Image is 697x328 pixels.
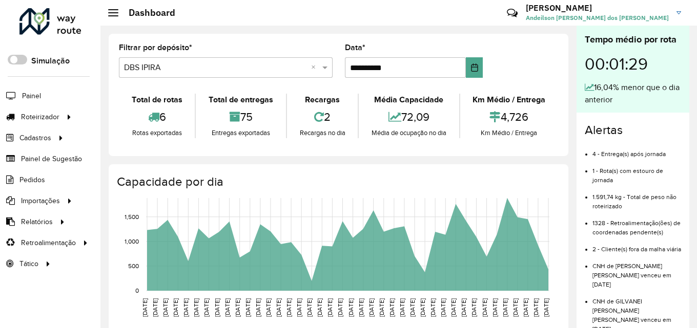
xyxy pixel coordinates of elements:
[128,263,139,269] text: 500
[450,298,457,317] text: [DATE]
[234,298,241,317] text: [DATE]
[388,298,395,317] text: [DATE]
[121,94,192,106] div: Total de rotas
[326,298,333,317] text: [DATE]
[275,298,282,317] text: [DATE]
[121,128,192,138] div: Rotas exportadas
[290,94,355,106] div: Recargas
[399,298,405,317] text: [DATE]
[125,238,139,245] text: 1,000
[585,123,681,138] h4: Alertas
[512,298,519,317] text: [DATE]
[119,41,192,54] label: Filtrar por depósito
[378,298,385,317] text: [DATE]
[118,7,175,18] h2: Dashboard
[162,298,169,317] text: [DATE]
[182,298,189,317] text: [DATE]
[22,91,41,101] span: Painel
[19,174,45,185] span: Pedidos
[463,94,556,106] div: Km Médio / Entrega
[198,106,283,128] div: 75
[135,287,139,294] text: 0
[409,298,416,317] text: [DATE]
[21,237,76,248] span: Retroalimentação
[522,298,529,317] text: [DATE]
[429,298,436,317] text: [DATE]
[466,57,483,78] button: Choose Date
[592,159,681,185] li: 1 - Rota(s) com estouro de jornada
[19,133,51,143] span: Cadastros
[419,298,426,317] text: [DATE]
[306,298,313,317] text: [DATE]
[121,106,192,128] div: 6
[470,298,477,317] text: [DATE]
[368,298,375,317] text: [DATE]
[543,298,549,317] text: [DATE]
[285,298,292,317] text: [DATE]
[152,298,158,317] text: [DATE]
[214,298,220,317] text: [DATE]
[481,298,488,317] text: [DATE]
[21,112,59,122] span: Roteirizador
[117,174,558,189] h4: Capacidade por dia
[361,94,456,106] div: Média Capacidade
[224,298,231,317] text: [DATE]
[316,298,323,317] text: [DATE]
[21,195,60,206] span: Importações
[526,13,669,23] span: Andeilson [PERSON_NAME] dos [PERSON_NAME]
[193,298,199,317] text: [DATE]
[21,216,53,227] span: Relatórios
[358,298,364,317] text: [DATE]
[592,142,681,159] li: 4 - Entrega(s) após jornada
[592,237,681,254] li: 2 - Cliente(s) fora da malha viária
[592,185,681,211] li: 1.591,74 kg - Total de peso não roteirizado
[19,258,38,269] span: Tático
[337,298,343,317] text: [DATE]
[526,3,669,13] h3: [PERSON_NAME]
[244,298,251,317] text: [DATE]
[347,298,354,317] text: [DATE]
[198,128,283,138] div: Entregas exportadas
[296,298,302,317] text: [DATE]
[460,298,467,317] text: [DATE]
[265,298,272,317] text: [DATE]
[141,298,148,317] text: [DATE]
[592,254,681,289] li: CNH de [PERSON_NAME] [PERSON_NAME] venceu em [DATE]
[31,55,70,67] label: Simulação
[361,106,456,128] div: 72,09
[203,298,210,317] text: [DATE]
[290,106,355,128] div: 2
[463,106,556,128] div: 4,726
[491,298,498,317] text: [DATE]
[255,298,261,317] text: [DATE]
[290,128,355,138] div: Recargas no dia
[532,298,539,317] text: [DATE]
[361,128,456,138] div: Média de ocupação no dia
[592,211,681,237] li: 1328 - Retroalimentação(ões) de coordenadas pendente(s)
[198,94,283,106] div: Total de entregas
[502,298,508,317] text: [DATE]
[585,81,681,106] div: 16,04% menor que o dia anterior
[463,128,556,138] div: Km Médio / Entrega
[345,41,365,54] label: Data
[125,213,139,220] text: 1,500
[585,33,681,47] div: Tempo médio por rota
[585,47,681,81] div: 00:01:29
[311,61,320,74] span: Clear all
[172,298,179,317] text: [DATE]
[21,154,82,164] span: Painel de Sugestão
[501,2,523,24] a: Contato Rápido
[440,298,446,317] text: [DATE]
